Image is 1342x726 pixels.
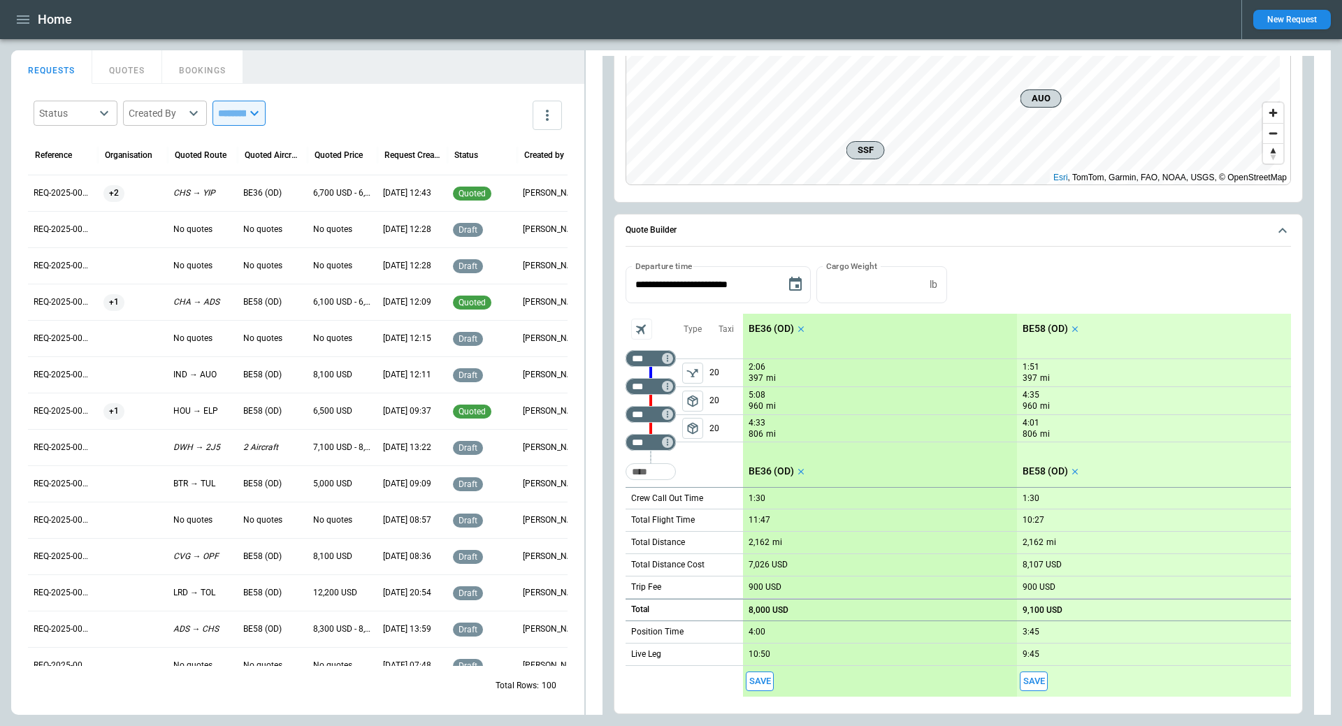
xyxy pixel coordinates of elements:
[39,106,95,120] div: Status
[34,187,92,199] p: REQ-2025-000322
[313,623,372,635] p: 8,300 USD - 8,600 USD
[173,260,232,272] p: No quotes
[383,187,442,199] p: 10/05/2025 12:43
[626,215,1291,247] button: Quote Builder
[34,405,92,417] p: REQ-2025-000316
[456,588,480,598] span: draft
[313,478,372,490] p: 5,000 USD
[313,224,372,235] p: No quotes
[34,333,92,344] p: REQ-2025-000318
[930,279,937,291] p: lb
[243,551,302,562] p: BE58 (OD)
[766,400,776,412] p: mi
[523,224,582,235] p: Ben Gundermann
[523,405,582,417] p: Ben Gundermann
[766,428,776,440] p: mi
[1023,323,1068,335] p: BE58 (OD)
[243,369,302,381] p: BE58 (OD)
[1023,560,1062,570] p: 8,107 USD
[686,394,700,408] span: package_2
[1040,428,1050,440] p: mi
[313,187,372,199] p: 6,700 USD - 6,800 USD
[383,551,442,562] p: 09/26/2025 08:36
[456,407,489,416] span: quoted
[1020,671,1048,692] button: Save
[245,150,301,160] div: Quoted Aircraft
[162,50,243,84] button: BOOKINGS
[749,323,794,335] p: BE36 (OD)
[383,514,442,526] p: 09/26/2025 08:57
[533,101,562,130] button: more
[749,537,770,548] p: 2,162
[626,378,676,395] div: Too short
[1020,671,1048,692] span: Save this aircraft quote and copy details to clipboard
[243,333,302,344] p: No quotes
[384,150,440,160] div: Request Created At (UTC-05:00)
[173,478,232,490] p: BTR → TUL
[709,359,743,386] p: 20
[313,369,372,381] p: 8,100 USD
[173,623,232,635] p: ADS → CHS
[1263,143,1283,164] button: Reset bearing to north
[456,225,480,235] span: draft
[631,605,649,614] h6: Total
[1023,537,1044,548] p: 2,162
[173,224,232,235] p: No quotes
[766,372,776,384] p: mi
[523,369,582,381] p: Cady Howell
[523,623,582,635] p: Cady Howell
[749,400,763,412] p: 960
[243,187,302,199] p: BE36 (OD)
[243,478,302,490] p: BE58 (OD)
[383,405,442,417] p: 10/03/2025 09:37
[631,559,705,571] p: Total Distance Cost
[523,296,582,308] p: Ben Gundermann
[1046,537,1056,549] p: mi
[383,260,442,272] p: 10/05/2025 12:28
[34,369,92,381] p: REQ-2025-000317
[682,391,703,412] button: left aligned
[631,493,703,504] p: Crew Call Out Time
[243,405,302,417] p: BE58 (OD)
[1023,515,1044,525] p: 10:27
[1023,428,1037,440] p: 806
[682,363,703,384] button: left aligned
[456,516,480,525] span: draft
[173,551,232,562] p: CVG → OPF
[1053,170,1287,184] div: , TomTom, Garmin, FAO, NOAA, USGS, © OpenStreetMap
[383,587,442,599] p: 09/25/2025 20:54
[523,442,582,453] p: Ben Gundermann
[383,333,442,344] p: 10/03/2025 12:15
[523,514,582,526] p: Cady Howell
[524,150,564,160] div: Created by
[313,551,372,562] p: 8,100 USD
[542,680,556,692] p: 100
[496,680,539,692] p: Total Rows:
[746,671,774,692] button: Save
[103,284,124,320] span: +1
[383,478,442,490] p: 09/26/2025 09:09
[383,369,442,381] p: 10/03/2025 12:11
[1053,173,1068,182] a: Esri
[1023,418,1039,428] p: 4:01
[454,150,478,160] div: Status
[315,150,363,160] div: Quoted Price
[826,260,877,272] label: Cargo Weight
[456,443,480,453] span: draft
[35,150,72,160] div: Reference
[1023,362,1039,372] p: 1:51
[383,623,442,635] p: 09/25/2025 13:59
[1023,582,1055,593] p: 900 USD
[523,187,582,199] p: Ben Gundermann
[682,418,703,439] button: left aligned
[1027,92,1055,106] span: AUO
[383,296,442,308] p: 10/05/2025 12:09
[682,391,703,412] span: Type of sector
[749,493,765,504] p: 1:30
[34,587,92,599] p: REQ-2025-000311
[456,261,480,271] span: draft
[853,143,879,157] span: SSF
[682,363,703,384] span: Type of sector
[749,428,763,440] p: 806
[682,418,703,439] span: Type of sector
